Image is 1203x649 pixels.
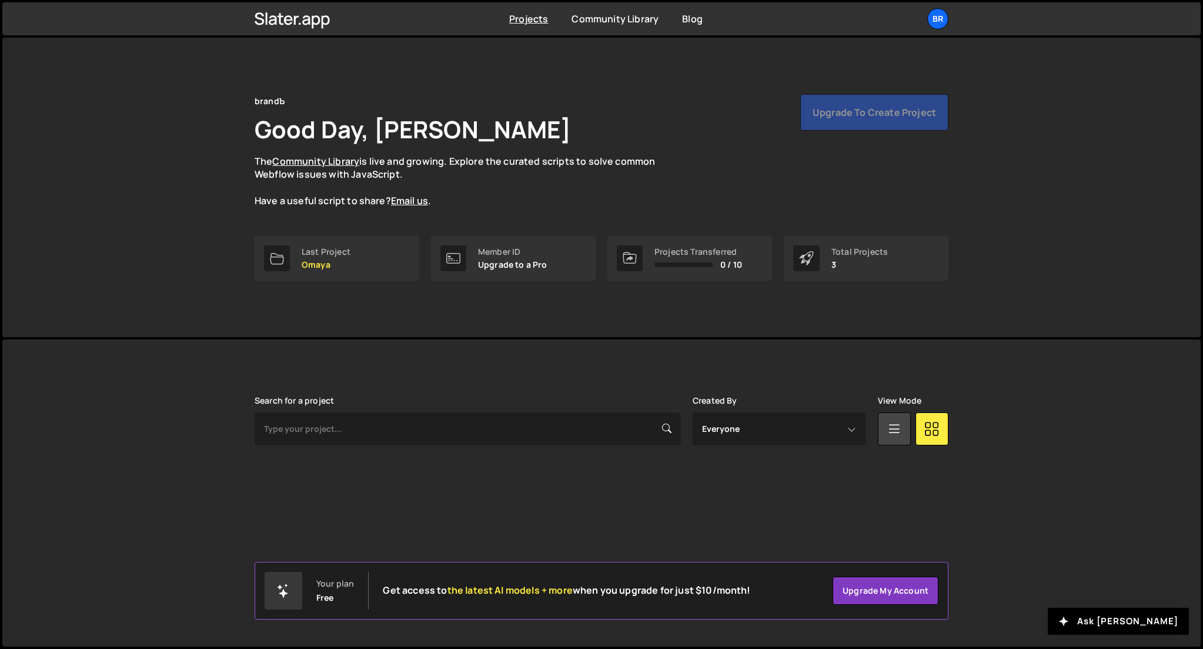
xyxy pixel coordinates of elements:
div: Free [316,593,334,603]
div: Member ID [478,247,547,257]
div: brandЪ [255,94,285,108]
a: Last Project Omaya [255,236,419,281]
input: Type your project... [255,412,681,445]
span: the latest AI models + more [447,584,573,597]
a: br [927,8,948,29]
p: 3 [831,260,888,269]
a: Upgrade my account [833,577,938,605]
a: Blog [682,12,703,25]
div: Your plan [316,579,354,588]
label: Search for a project [255,396,334,405]
h1: Good Day, [PERSON_NAME] [255,113,571,145]
p: The is live and growing. Explore the curated scripts to solve common Webflow issues with JavaScri... [255,155,678,208]
button: Ask [PERSON_NAME] [1048,608,1189,635]
label: View Mode [878,396,921,405]
p: Omaya [302,260,350,269]
a: Community Library [272,155,359,168]
a: Community Library [572,12,659,25]
label: Created By [693,396,737,405]
a: Projects [509,12,548,25]
div: Last Project [302,247,350,257]
span: 0 / 10 [720,260,742,269]
h2: Get access to when you upgrade for just $10/month! [383,585,750,596]
div: Total Projects [831,247,888,257]
div: Projects Transferred [654,247,742,257]
a: Email us [391,194,428,207]
p: Upgrade to a Pro [478,260,547,269]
